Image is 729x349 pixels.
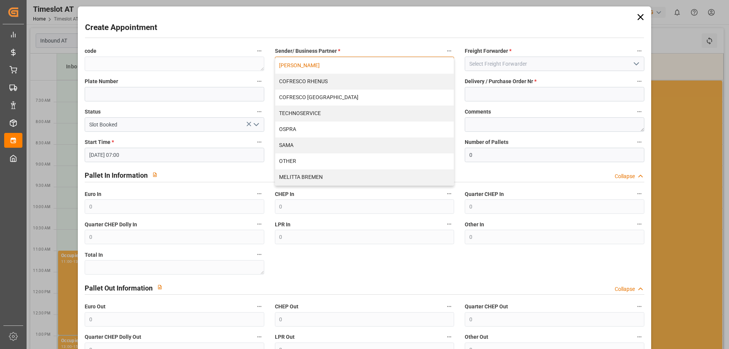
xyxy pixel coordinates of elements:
[634,302,644,311] button: Quarter CHEP Out
[254,302,264,311] button: Euro Out
[85,190,101,198] span: Euro In
[465,190,504,198] span: Quarter CHEP In
[615,285,635,293] div: Collapse
[275,190,294,198] span: CHEP In
[465,77,536,85] span: Delivery / Purchase Order Nr
[465,138,508,146] span: Number of Pallets
[254,250,264,259] button: Total In
[85,47,96,55] span: code
[275,47,340,55] span: Sender/ Business Partner
[254,137,264,147] button: Start Time *
[444,189,454,199] button: CHEP In
[85,221,137,229] span: Quarter CHEP Dolly In
[630,58,641,70] button: open menu
[634,189,644,199] button: Quarter CHEP In
[615,172,635,180] div: Collapse
[275,221,290,229] span: LPR In
[85,77,118,85] span: Plate Number
[634,107,644,117] button: Comments
[85,117,264,132] input: Type to search/select
[275,333,295,341] span: LPR Out
[85,303,106,311] span: Euro Out
[254,107,264,117] button: Status
[634,137,644,147] button: Number of Pallets
[85,251,103,259] span: Total In
[148,167,162,182] button: View description
[153,280,167,294] button: View description
[275,303,298,311] span: CHEP Out
[275,74,454,90] div: COFRESCO RHENUS
[254,219,264,229] button: Quarter CHEP Dolly In
[634,332,644,342] button: Other Out
[465,221,484,229] span: Other In
[85,170,148,180] h2: Pallet In Information
[465,303,508,311] span: Quarter CHEP Out
[275,57,454,71] button: close menu
[85,283,153,293] h2: Pallet Out Information
[85,22,157,34] h2: Create Appointment
[444,219,454,229] button: LPR In
[634,76,644,86] button: Delivery / Purchase Order Nr *
[275,122,454,137] div: OSPRA
[465,57,644,71] input: Select Freight Forwarder
[85,138,114,146] span: Start Time
[85,148,264,162] input: DD.MM.YYYY HH:MM
[85,108,101,116] span: Status
[250,119,261,131] button: open menu
[444,332,454,342] button: LPR Out
[275,90,454,106] div: COFRESCO [GEOGRAPHIC_DATA]
[634,46,644,56] button: Freight Forwarder *
[634,219,644,229] button: Other In
[465,333,488,341] span: Other Out
[254,189,264,199] button: Euro In
[275,169,454,185] div: MELITTA BREMEN
[254,76,264,86] button: Plate Number
[85,333,141,341] span: Quarter CHEP Dolly Out
[275,153,454,169] div: OTHER
[465,47,511,55] span: Freight Forwarder
[254,332,264,342] button: Quarter CHEP Dolly Out
[275,58,454,74] div: [PERSON_NAME]
[444,46,454,56] button: Sender/ Business Partner *
[465,108,491,116] span: Comments
[275,137,454,153] div: SAMA
[444,302,454,311] button: CHEP Out
[275,106,454,122] div: TECHNOSERVICE
[254,46,264,56] button: code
